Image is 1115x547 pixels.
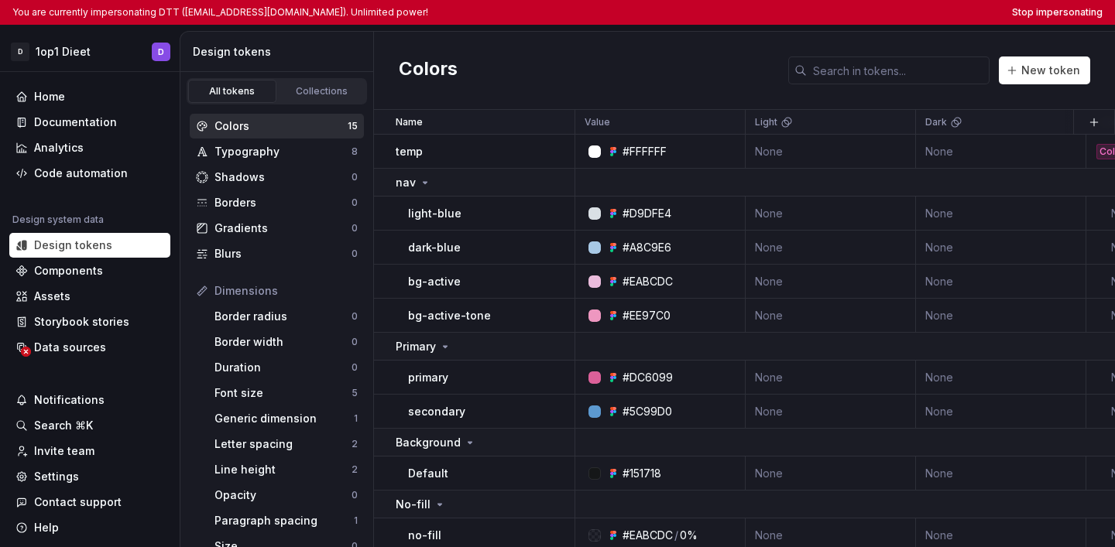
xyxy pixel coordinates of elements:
div: Search ⌘K [34,418,93,433]
td: None [916,265,1086,299]
div: #EE97C0 [623,308,671,323]
p: bg-active [408,274,461,289]
div: Design tokens [34,238,112,253]
div: Documentation [34,115,117,130]
a: Letter spacing2 [208,432,364,456]
div: Analytics [34,140,84,156]
a: Blurs0 [190,241,364,266]
a: Invite team [9,439,170,463]
div: Notifications [34,392,105,408]
div: D [158,46,164,58]
div: Help [34,520,59,535]
a: Borders0 [190,190,364,215]
div: 0 [352,197,358,209]
div: Paragraph spacing [214,513,354,528]
a: Assets [9,284,170,309]
div: Opacity [214,487,352,503]
a: Border radius0 [208,304,364,329]
div: Invite team [34,443,94,459]
a: Font size5 [208,381,364,405]
div: 8 [352,145,358,158]
div: Settings [34,469,79,484]
td: None [746,135,916,169]
p: Name [396,116,423,128]
div: Letter spacing [214,436,352,452]
div: #5C99D0 [623,404,672,419]
div: Data sources [34,340,106,355]
div: Assets [34,289,70,304]
td: None [916,197,1086,231]
p: bg-active-tone [408,308,491,323]
td: None [746,456,916,491]
td: None [916,456,1086,491]
div: #FFFFFF [623,144,667,159]
div: D [11,43,29,61]
td: None [746,395,916,429]
td: None [746,197,916,231]
div: Font size [214,385,352,401]
div: Storybook stories [34,314,129,330]
a: Analytics [9,135,170,160]
div: Blurs [214,246,352,262]
div: Dimensions [214,283,358,299]
div: Duration [214,360,352,375]
div: #151718 [623,466,661,481]
div: 0% [680,528,698,543]
div: 5 [352,387,358,399]
p: Background [396,435,461,450]
a: Generic dimension1 [208,406,364,431]
a: Line height2 [208,457,364,482]
div: #DC6099 [623,370,673,385]
a: Duration0 [208,355,364,380]
div: Colors [214,118,348,134]
button: Search ⌘K [9,413,170,438]
a: Shadows0 [190,165,364,190]
td: None [916,395,1086,429]
td: None [916,361,1086,395]
a: Design tokens [9,233,170,258]
a: Data sources [9,335,170,360]
p: Default [408,466,448,481]
div: All tokens [194,85,271,97]
div: #EABCDC [623,528,673,543]
div: Collections [283,85,361,97]
div: Code automation [34,166,128,181]
p: temp [396,144,423,159]
div: #A8C9E6 [623,240,671,255]
div: 1 [354,515,358,527]
div: #EABCDC [623,274,673,289]
a: Home [9,84,170,109]
div: 0 [352,222,358,234]
div: Border width [214,334,352,350]
p: Dark [925,116,947,128]
button: Help [9,515,170,540]
div: Design system data [12,214,104,226]
a: Components [9,258,170,283]
h2: Colors [399,56,458,84]
p: dark-blue [408,240,461,255]
p: no-fill [408,528,441,543]
div: 0 [352,361,358,374]
button: Notifications [9,388,170,412]
div: 0 [352,489,358,501]
p: light-blue [408,206,461,221]
button: Stop impersonating [1012,6,1103,19]
button: D1op1 DieetD [3,35,177,68]
a: Paragraph spacing1 [208,508,364,533]
input: Search in tokens... [807,56,990,84]
a: Storybook stories [9,309,170,334]
p: primary [408,370,448,385]
p: Light [755,116,777,128]
div: Components [34,263,103,279]
a: Opacity0 [208,483,364,508]
div: Border radius [214,309,352,324]
div: 2 [352,463,358,476]
span: New token [1021,63,1080,78]
div: 0 [352,248,358,260]
div: Generic dimension [214,411,354,426]
a: Colors15 [190,114,364,138]
td: None [746,231,916,265]
td: None [746,361,916,395]
a: Typography8 [190,139,364,164]
div: Borders [214,195,352,210]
